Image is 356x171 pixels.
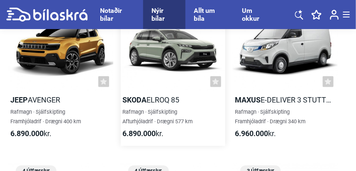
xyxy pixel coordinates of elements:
span: kr. [10,129,51,139]
a: Nýir bílar [151,7,177,22]
a: 3 ÚtfærslurJeepAvengerRafmagn · SjálfskiptingFramhjóladrif · Drægni 400 km6.890.000kr. [8,7,113,146]
span: Rafmagn · Sjálfskipting Afturhjóladrif · Drægni 577 km [123,109,193,125]
h2: e-Deliver 3 Stuttur [233,95,338,105]
b: Jeep [10,96,28,105]
a: HEKLA HF.SkodaElroq 85Rafmagn · SjálfskiptingAfturhjóladrif · Drægni 577 km6.890.000kr. [121,7,226,146]
h2: Avenger [8,95,113,105]
a: Um okkur [242,7,270,22]
a: Notaðir bílar [100,7,135,22]
span: Rafmagn · Sjálfskipting Framhjóladrif · Drægni 340 km [235,109,305,125]
b: 6.890.000 [10,129,44,138]
b: Maxus [235,96,261,105]
span: kr. [123,129,164,139]
h2: Elroq 85 [121,95,226,105]
span: kr. [235,129,276,139]
img: user-login.svg [330,10,339,20]
a: 2 ÚtfærslurMaxuse-Deliver 3 StutturRafmagn · SjálfskiptingFramhjóladrif · Drægni 340 km6.960.000kr. [233,7,338,146]
b: 6.890.000 [123,129,156,138]
span: Rafmagn · Sjálfskipting Framhjóladrif · Drægni 400 km [10,109,81,125]
a: Allt um bíla [194,7,226,22]
b: Skoda [123,96,147,105]
b: 6.960.000 [235,129,268,138]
